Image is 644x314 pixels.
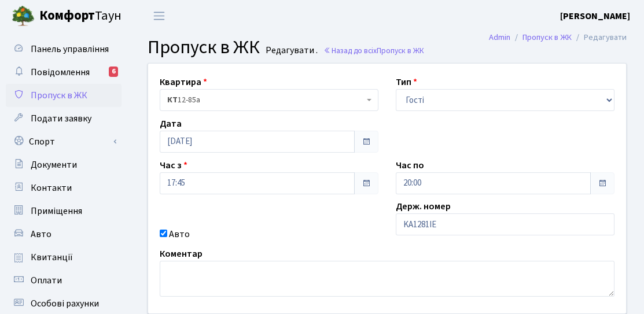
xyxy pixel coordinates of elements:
label: Час з [160,158,187,172]
a: Спорт [6,130,122,153]
input: AA0001AA [396,213,614,235]
img: logo.png [12,5,35,28]
span: Пропуск в ЖК [148,34,260,61]
span: <b>КТ</b>&nbsp;&nbsp;&nbsp;&nbsp;12-85а [160,89,378,111]
a: Оплати [6,269,122,292]
span: Пропуск в ЖК [31,89,87,102]
span: Пропуск в ЖК [377,45,424,56]
span: Квитанції [31,251,73,264]
li: Редагувати [572,31,627,44]
div: 6 [109,67,118,77]
label: Тип [396,75,417,89]
span: Подати заявку [31,112,91,125]
a: Пропуск в ЖК [6,84,122,107]
a: Панель управління [6,38,122,61]
label: Час по [396,158,424,172]
a: Контакти [6,176,122,200]
span: Таун [39,6,122,26]
a: Admin [489,31,510,43]
span: Оплати [31,274,62,287]
span: Повідомлення [31,66,90,79]
label: Дата [160,117,182,131]
a: Пропуск в ЖК [522,31,572,43]
a: [PERSON_NAME] [560,9,630,23]
b: Комфорт [39,6,95,25]
a: Подати заявку [6,107,122,130]
a: Авто [6,223,122,246]
button: Переключити навігацію [145,6,174,25]
a: Назад до всіхПропуск в ЖК [323,45,424,56]
label: Квартира [160,75,207,89]
span: Особові рахунки [31,297,99,310]
span: Панель управління [31,43,109,56]
a: Квитанції [6,246,122,269]
label: Авто [169,227,190,241]
b: КТ [167,94,178,106]
small: Редагувати . [263,45,318,56]
span: Документи [31,158,77,171]
label: Коментар [160,247,203,261]
label: Держ. номер [396,200,451,213]
a: Документи [6,153,122,176]
span: <b>КТ</b>&nbsp;&nbsp;&nbsp;&nbsp;12-85а [167,94,364,106]
span: Авто [31,228,51,241]
a: Приміщення [6,200,122,223]
b: [PERSON_NAME] [560,10,630,23]
span: Приміщення [31,205,82,217]
a: Повідомлення6 [6,61,122,84]
nav: breadcrumb [472,25,644,50]
span: Контакти [31,182,72,194]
